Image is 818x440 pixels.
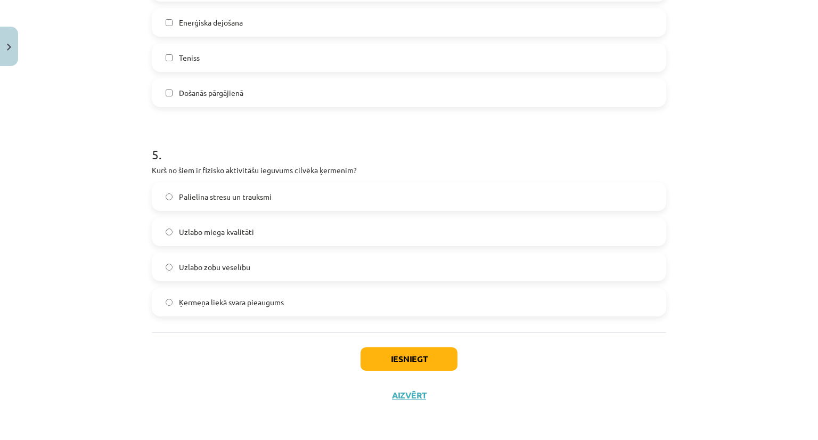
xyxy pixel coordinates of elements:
[166,229,173,235] input: Uzlabo miega kvalitāti
[166,264,173,271] input: Uzlabo zobu veselību
[166,54,173,61] input: Teniss
[179,262,250,273] span: Uzlabo zobu veselību
[152,165,666,176] p: Kurš no šiem ir fizisko aktivitāšu ieguvums cilvēka ķermenim?
[179,17,243,28] span: Enerģiska dejošana
[361,347,457,371] button: Iesniegt
[166,193,173,200] input: Palielina stresu un trauksmi
[179,87,243,99] span: Došanās pārgājienā
[389,390,429,401] button: Aizvērt
[166,89,173,96] input: Došanās pārgājienā
[166,299,173,306] input: Ķermeņa liekā svara pieaugums
[152,128,666,161] h1: 5 .
[7,44,11,51] img: icon-close-lesson-0947bae3869378f0d4975bcd49f059093ad1ed9edebbc8119c70593378902aed.svg
[179,191,272,202] span: Palielina stresu un trauksmi
[179,52,200,63] span: Teniss
[179,226,254,238] span: Uzlabo miega kvalitāti
[166,19,173,26] input: Enerģiska dejošana
[179,297,284,308] span: Ķermeņa liekā svara pieaugums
